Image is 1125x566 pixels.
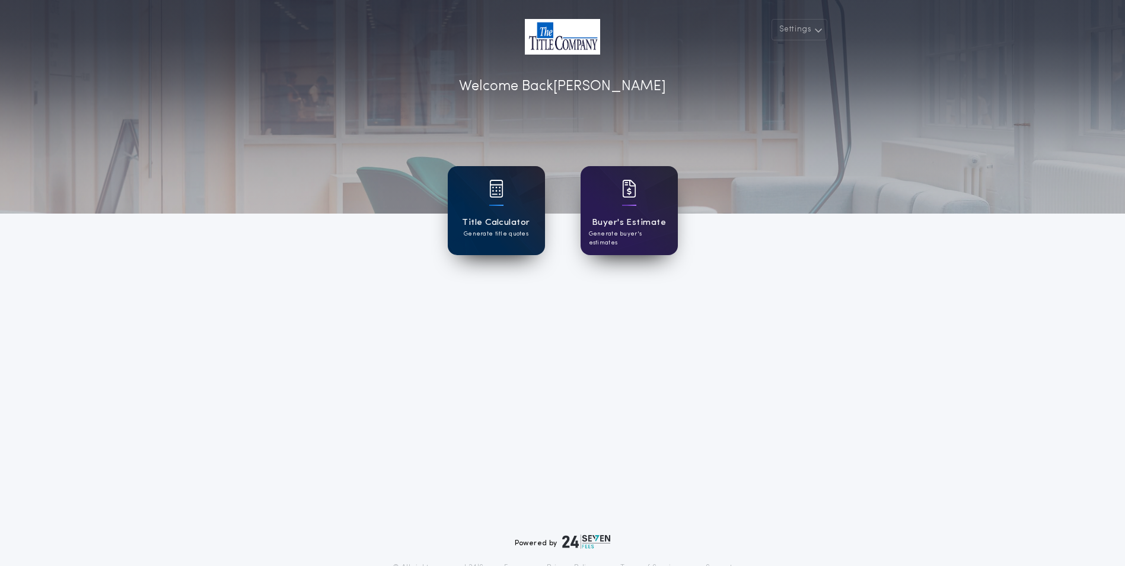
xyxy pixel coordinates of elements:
[622,180,636,198] img: card icon
[562,535,611,549] img: logo
[462,216,530,230] h1: Title Calculator
[459,76,666,97] p: Welcome Back [PERSON_NAME]
[592,216,666,230] h1: Buyer's Estimate
[772,19,827,40] button: Settings
[581,166,678,255] a: card iconBuyer's EstimateGenerate buyer's estimates
[464,230,528,239] p: Generate title quotes
[515,535,611,549] div: Powered by
[489,180,503,198] img: card icon
[448,166,545,255] a: card iconTitle CalculatorGenerate title quotes
[525,19,600,55] img: account-logo
[589,230,670,247] p: Generate buyer's estimates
